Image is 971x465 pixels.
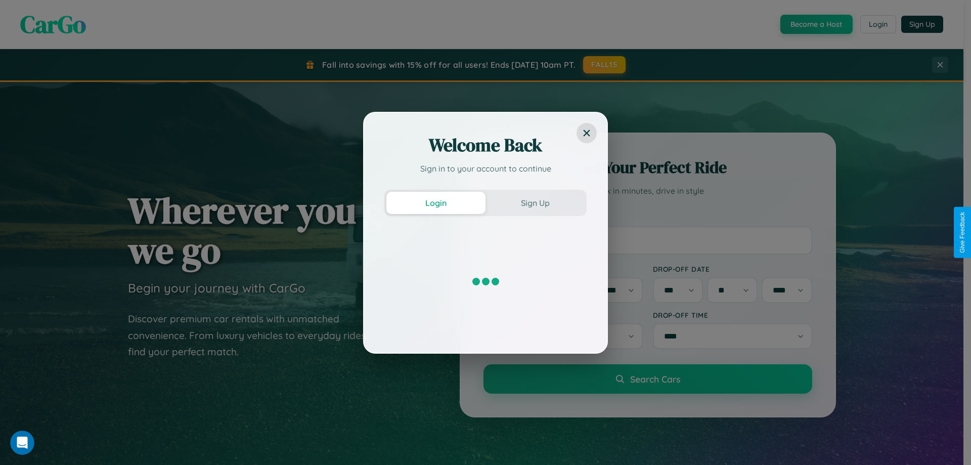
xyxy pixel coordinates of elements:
iframe: Intercom live chat [10,431,34,455]
p: Sign in to your account to continue [384,162,587,175]
h2: Welcome Back [384,133,587,157]
button: Login [386,192,485,214]
div: Give Feedback [959,212,966,253]
button: Sign Up [485,192,585,214]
